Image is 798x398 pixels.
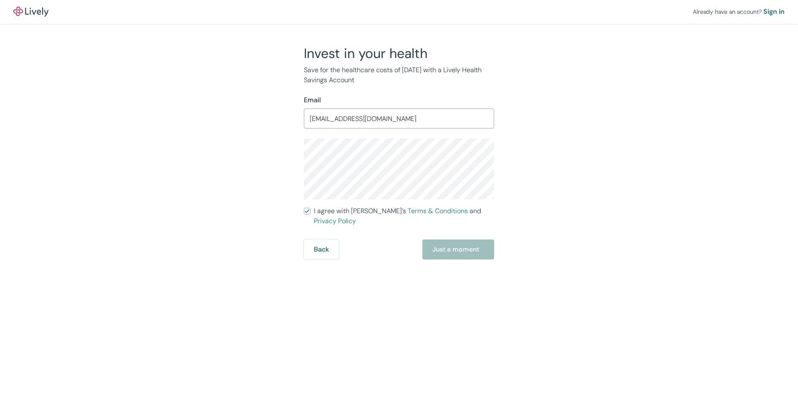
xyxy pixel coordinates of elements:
[763,7,785,17] a: Sign in
[693,7,785,17] div: Already have an account?
[13,7,48,17] a: LivelyLively
[304,95,321,105] label: Email
[304,65,494,85] p: Save for the healthcare costs of [DATE] with a Lively Health Savings Account
[304,45,494,62] h2: Invest in your health
[13,7,48,17] img: Lively
[314,206,494,226] span: I agree with [PERSON_NAME]’s and
[304,239,339,259] button: Back
[314,217,356,225] a: Privacy Policy
[408,207,468,215] a: Terms & Conditions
